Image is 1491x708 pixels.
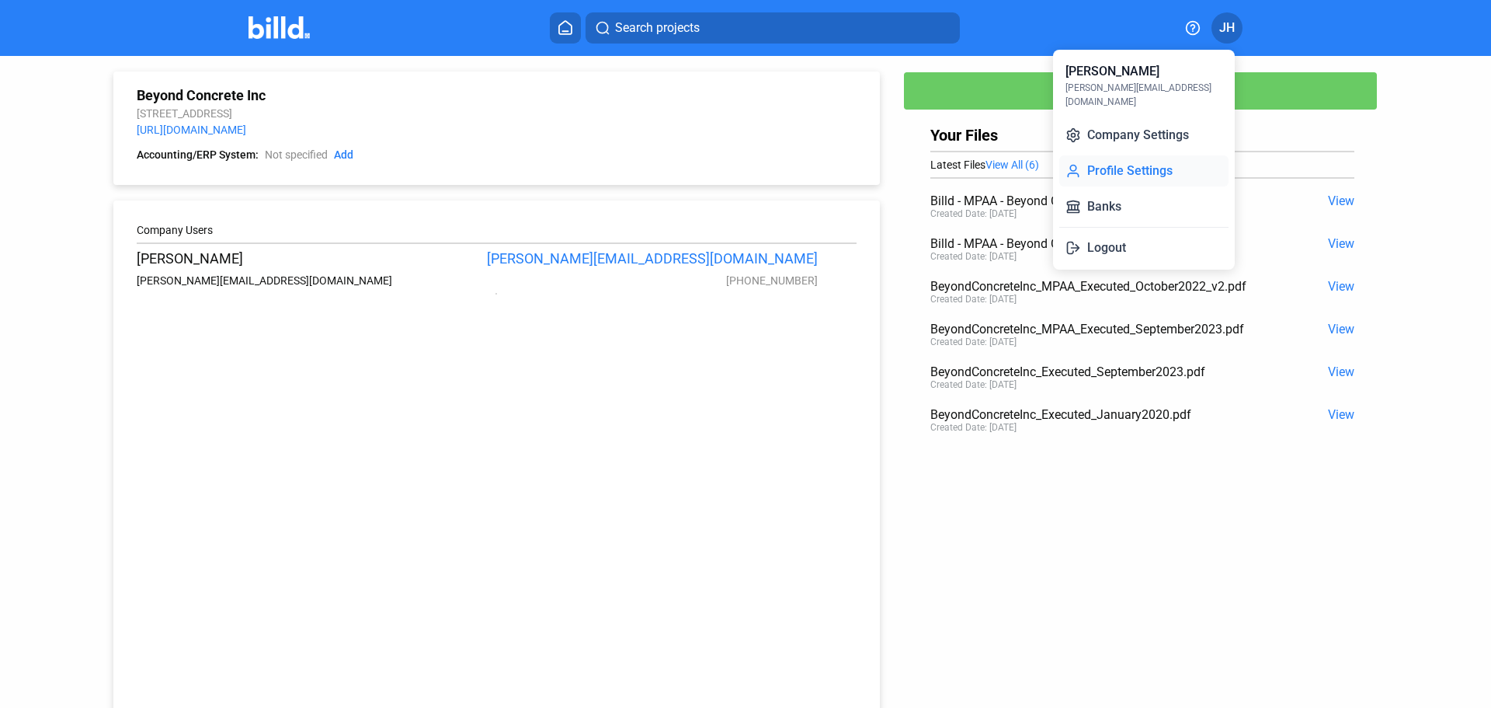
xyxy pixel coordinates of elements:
[1059,232,1229,263] button: Logout
[1059,155,1229,187] button: Profile Settings
[1059,191,1229,222] button: Banks
[1065,81,1222,109] div: [PERSON_NAME][EMAIL_ADDRESS][DOMAIN_NAME]
[1059,120,1229,151] button: Company Settings
[1065,62,1159,81] div: [PERSON_NAME]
